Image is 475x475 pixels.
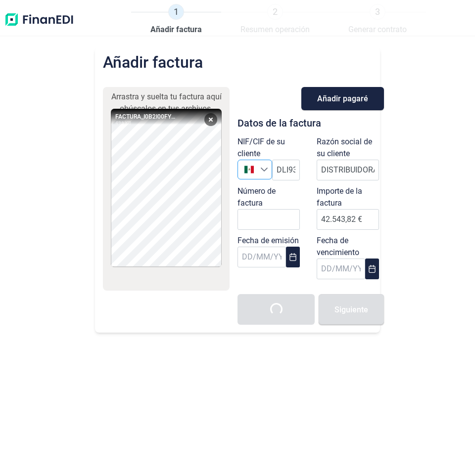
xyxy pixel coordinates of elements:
label: Fecha de vencimiento [317,235,379,259]
div: Arrastra y suelta tu factura aquí o [107,91,226,115]
button: Choose Date [286,247,300,267]
button: Siguiente [319,294,384,325]
span: Siguiente [334,306,368,313]
label: Importe de la factura [317,185,379,209]
span: Añadir pagaré [317,95,368,102]
button: Añadir pagaré [301,87,384,110]
label: Razón social de su cliente [317,136,379,160]
span: 1 [168,4,184,20]
div: Seleccione un país [260,160,272,179]
h3: Datos de la factura [237,118,384,128]
span: Añadir factura [150,24,202,36]
button: Choose Date [365,259,379,279]
input: DD/MM/YYYY [317,259,365,279]
a: 1Añadir factura [150,4,202,36]
label: Fecha de emisión [237,235,299,247]
span: búscalos en tus archivos. [124,104,213,113]
label: NIF/CIF de su cliente [237,136,300,160]
input: DD/MM/YYYY [237,247,286,267]
img: MX [244,165,254,174]
img: Logo de aplicación [4,4,74,36]
label: Número de factura [237,185,300,209]
h2: Añadir factura [103,55,203,69]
